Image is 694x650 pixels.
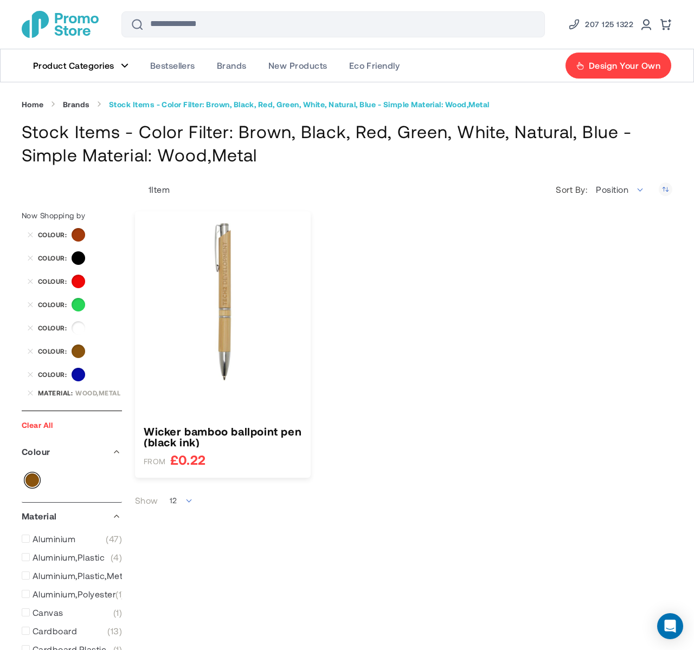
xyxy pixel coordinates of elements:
div: Material [22,503,122,530]
a: Remove Colour Black [27,255,34,262]
span: 1 [149,184,151,194]
span: 207 125 1322 [585,18,633,31]
a: Remove Colour White [27,325,34,331]
a: Home [22,100,44,109]
a: Remove Colour Green [27,302,34,308]
a: Remove Colour Natural [27,348,34,355]
span: Colour [38,347,69,355]
a: Brands [63,100,90,109]
a: Set Descending Direction [659,183,672,196]
span: Colour [38,277,69,285]
span: Colour [38,231,69,238]
a: Bestsellers [139,49,206,82]
div: Colour [22,438,122,465]
span: Material [38,389,75,396]
a: Aluminium,Plastic 4 [22,552,122,563]
a: Aluminium,Plastic,Metal [22,570,122,581]
span: 47 [106,534,122,544]
a: Aluminium,Polyester 1 [22,589,122,600]
span: Aluminium,Plastic [33,552,105,563]
a: Wicker bamboo ballpoint pen (black ink) [144,426,302,447]
div: Open Intercom Messenger [657,613,683,639]
a: Remove Colour Blue [27,372,34,378]
span: Brands [217,60,247,71]
a: Phone [568,18,633,31]
label: Sort By [556,184,590,195]
button: Search [124,11,150,37]
a: Design Your Own [565,52,672,79]
span: Canvas [33,607,63,618]
span: FROM [144,457,166,466]
span: 12 [164,490,200,511]
span: Design Your Own [589,60,660,71]
a: Eco Friendly [338,49,411,82]
span: 12 [170,496,177,505]
span: New Products [268,60,327,71]
img: Promotional Merchandise [22,11,99,38]
span: £0.22 [170,453,205,466]
a: Aluminium 47 [22,534,122,544]
span: Position [590,179,651,200]
a: Canvas 1 [22,607,122,618]
a: Natural [25,473,39,487]
span: Aluminium,Plastic,Metal [33,570,130,581]
span: 4 [111,552,122,563]
span: Colour [38,370,69,378]
span: 1 [113,607,122,618]
span: Colour [38,301,69,308]
span: Aluminium,Polyester [33,589,115,600]
span: Colour [38,324,69,331]
a: Remove Colour Brown [27,232,34,238]
a: Product Categories [22,49,139,82]
label: Show [135,495,158,506]
span: Aluminium [33,534,75,544]
a: Clear All [22,420,53,430]
span: Eco Friendly [349,60,400,71]
img: Wicker bamboo ballpoint pen (black ink) [144,223,302,381]
a: store logo [22,11,99,38]
a: Remove Colour Red [27,278,34,285]
strong: Stock Items - Color Filter: Brown, Black, Red, Green, White, Natural, Blue - Simple Material: Woo... [109,100,490,109]
h1: Stock Items - Color Filter: Brown, Black, Red, Green, White, Natural, Blue - Simple Material: Woo... [22,120,672,166]
a: Remove Material Wood,Metal [27,389,34,396]
span: Cardboard [33,626,77,636]
a: Cardboard 13 [22,626,122,636]
a: Brands [206,49,258,82]
a: New Products [258,49,338,82]
div: Wood,Metal [75,389,122,396]
span: Now Shopping by [22,211,85,220]
span: 13 [107,626,122,636]
span: Position [596,184,628,194]
span: Bestsellers [150,60,195,71]
span: 1 [115,589,124,600]
span: Product Categories [33,60,114,71]
span: Colour [38,254,69,262]
p: Item [135,184,170,195]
